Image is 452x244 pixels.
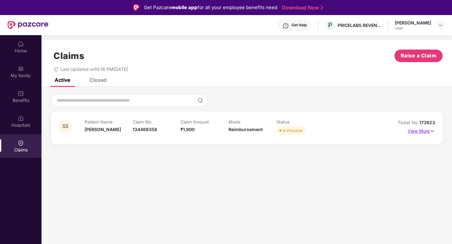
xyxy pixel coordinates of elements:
div: Get Pazcare for all your employee benefits need [144,4,277,11]
img: svg+xml;base64,PHN2ZyBpZD0iSG9zcGl0YWxzIiB4bWxucz0iaHR0cDovL3d3dy53My5vcmcvMjAwMC9zdmciIHdpZHRoPS... [18,115,24,121]
img: svg+xml;base64,PHN2ZyBpZD0iU2VhcmNoLTMyeDMyIiB4bWxucz0iaHR0cDovL3d3dy53My5vcmcvMjAwMC9zdmciIHdpZH... [198,98,203,103]
img: svg+xml;base64,PHN2ZyBpZD0iSG9tZSIgeG1sbnM9Imh0dHA6Ly93d3cudzMub3JnLzIwMDAvc3ZnIiB3aWR0aD0iMjAiIG... [18,41,24,47]
span: P [328,21,332,29]
a: Download Now [282,4,321,11]
img: svg+xml;base64,PHN2ZyBpZD0iSGVscC0zMngzMiIgeG1sbnM9Imh0dHA6Ly93d3cudzMub3JnLzIwMDAvc3ZnIiB3aWR0aD... [283,23,289,29]
div: [PERSON_NAME] [395,20,431,26]
img: svg+xml;base64,PHN2ZyB3aWR0aD0iMjAiIGhlaWdodD0iMjAiIHZpZXdCb3g9IjAgMCAyMCAyMCIgZmlsbD0ibm9uZSIgeG... [18,66,24,72]
span: ₹1,900 [180,127,195,132]
button: Raise a Claim [394,50,443,62]
p: Status [276,119,324,125]
div: Get Help [291,23,307,28]
div: PRICELABS REVENUE SOLUTIONS PRIVATE LIMITED [338,22,382,28]
p: Patient Name [85,119,133,125]
span: Ticket No [398,120,419,125]
div: In Process [283,127,303,134]
p: Claim No [133,119,181,125]
span: SS [62,124,69,129]
span: redo [54,66,58,72]
span: 173923 [419,120,435,125]
div: Active [55,77,70,83]
span: Last Updated on 10:18 PM[DATE] [60,66,128,72]
span: Raise a Claim [401,52,437,60]
img: svg+xml;base64,PHN2ZyBpZD0iQmVuZWZpdHMiIHhtbG5zPSJodHRwOi8vd3d3LnczLm9yZy8yMDAwL3N2ZyIgd2lkdGg9Ij... [18,90,24,97]
div: User [395,26,431,31]
img: New Pazcare Logo [8,21,48,29]
span: Reimbursement [229,127,263,132]
p: Mode [229,119,277,125]
h1: Claims [53,50,84,61]
span: [PERSON_NAME] [85,127,121,132]
span: 134468358 [133,127,157,132]
strong: mobile app [171,4,197,10]
div: Closed [90,77,107,83]
p: View More [408,126,435,135]
p: Claim Amount [180,119,229,125]
img: svg+xml;base64,PHN2ZyBpZD0iRHJvcGRvd24tMzJ4MzIiIHhtbG5zPSJodHRwOi8vd3d3LnczLm9yZy8yMDAwL3N2ZyIgd2... [438,23,443,28]
img: svg+xml;base64,PHN2ZyB4bWxucz0iaHR0cDovL3d3dy53My5vcmcvMjAwMC9zdmciIHdpZHRoPSIxNyIgaGVpZ2h0PSIxNy... [430,128,435,135]
img: Stroke [321,4,323,11]
img: svg+xml;base64,PHN2ZyBpZD0iQ2xhaW0iIHhtbG5zPSJodHRwOi8vd3d3LnczLm9yZy8yMDAwL3N2ZyIgd2lkdGg9IjIwIi... [18,140,24,146]
img: Logo [133,4,140,11]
